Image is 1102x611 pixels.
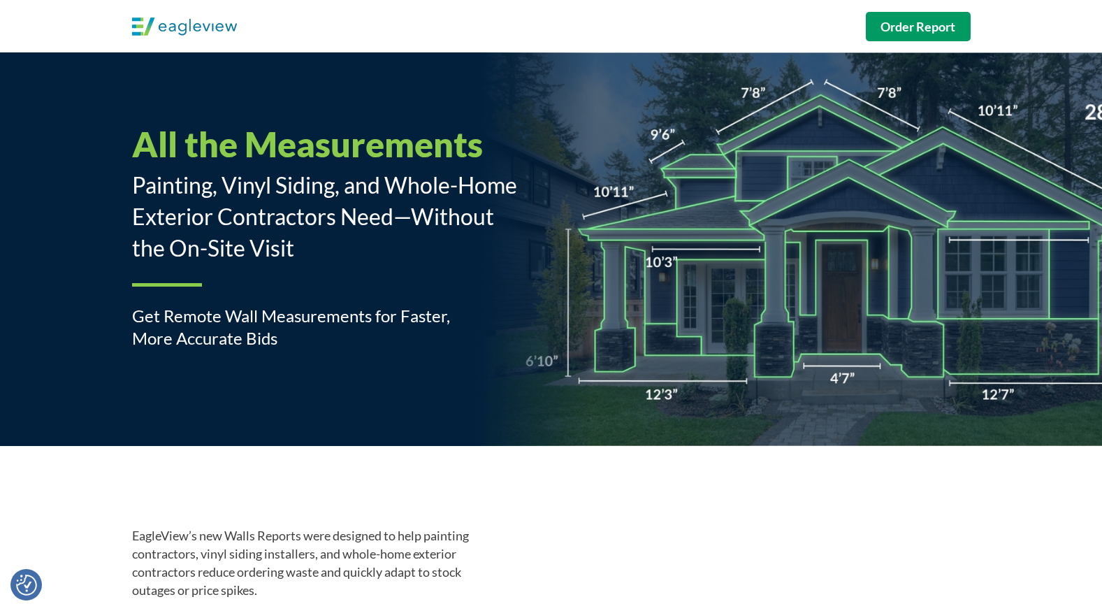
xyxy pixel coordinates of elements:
span: Get Remote Wall Measurements for Faster, More Accurate Bids [132,305,450,348]
span: All the Measurements [132,123,483,165]
a: Order Report [866,12,971,41]
img: Revisit consent button [16,575,37,596]
button: Consent Preferences [16,575,37,596]
span: Painting, Vinyl Siding, and Whole-Home Exterior Contractors Need—Without the On-Site Visit [132,171,517,261]
strong: Order Report [880,19,955,34]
